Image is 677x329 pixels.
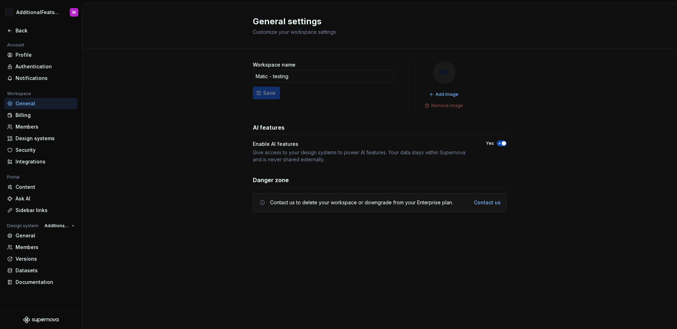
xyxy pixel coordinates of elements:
[16,9,61,16] div: AdditionalFeatsTest
[253,29,337,35] span: Customize your workspace settings.
[4,110,78,121] a: Billing
[16,51,75,58] div: Profile
[16,147,75,154] div: Security
[4,181,78,193] a: Content
[1,5,80,20] button: M-AdditionalFeatsTestM
[253,61,295,68] label: Workspace name
[270,199,453,206] div: Contact us to delete your workspace or downgrade from your Enterprise plan.
[16,244,75,251] div: Members
[16,184,75,191] div: Content
[486,141,494,146] label: Yes
[16,135,75,142] div: Design systems
[253,141,473,148] div: Enable AI features
[4,277,78,288] a: Documentation
[16,63,75,70] div: Authentication
[4,121,78,132] a: Members
[435,92,458,97] span: Add image
[4,222,41,230] div: Design system
[16,267,75,274] div: Datasets
[72,10,76,15] div: M
[16,112,75,119] div: Billing
[4,25,78,36] a: Back
[5,8,13,17] div: M-
[4,144,78,156] a: Security
[4,205,78,216] a: Sidebar links
[427,89,462,99] button: Add image
[253,149,473,163] div: Give access to your design systems to power AI features. Your data stays within Supernova and is ...
[16,123,75,130] div: Members
[44,223,69,229] span: AdditionalFeatsTest
[16,100,75,107] div: General
[4,193,78,204] a: Ask AI
[16,255,75,262] div: Versions
[4,41,27,49] div: Account
[4,73,78,84] a: Notifications
[253,176,289,184] h3: Danger zone
[4,242,78,253] a: Members
[433,61,456,84] div: M-
[4,133,78,144] a: Design systems
[16,195,75,202] div: Ask AI
[4,156,78,167] a: Integrations
[16,75,75,82] div: Notifications
[4,49,78,61] a: Profile
[253,16,498,27] h2: General settings
[4,265,78,276] a: Datasets
[16,279,75,286] div: Documentation
[253,123,285,132] h3: AI features
[4,173,22,181] div: Portal
[474,199,501,206] a: Contact us
[4,89,34,98] div: Workspace
[16,27,75,34] div: Back
[16,207,75,214] div: Sidebar links
[23,316,59,323] svg: Supernova Logo
[4,230,78,241] a: General
[4,61,78,72] a: Authentication
[4,253,78,265] a: Versions
[16,232,75,239] div: General
[4,98,78,109] a: General
[16,158,75,165] div: Integrations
